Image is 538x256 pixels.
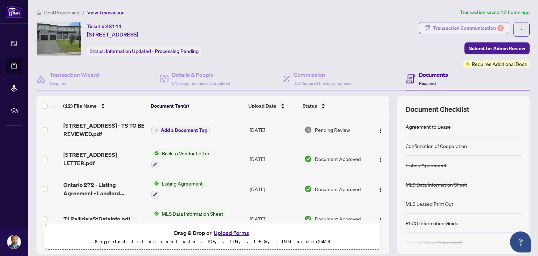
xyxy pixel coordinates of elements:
[378,128,383,134] img: Logo
[315,185,361,193] span: Document Approved
[248,102,276,110] span: Upload Date
[406,142,467,150] div: Confirmation of Cooperation
[378,157,383,163] img: Logo
[419,70,448,79] h4: Documents
[304,126,312,134] img: Document Status
[106,48,199,54] span: Information Updated - Processing Pending
[406,200,453,208] div: MLS Leased Print Out
[460,8,530,16] article: Transaction saved 12 hours ago
[519,27,524,32] span: ellipsis
[87,46,201,56] div: Status:
[106,23,122,29] span: 48144
[294,70,352,79] h4: Commission
[315,155,361,163] span: Document Approved
[87,9,125,16] span: View Transaction
[154,128,158,132] span: plus
[44,9,80,16] span: Deal Processing
[510,231,531,252] button: Open asap
[159,180,206,187] span: Listing Agreement
[375,213,386,224] button: Logo
[151,210,226,229] button: Status IconMLS Data Information Sheet
[60,96,148,116] th: (12) File Name
[406,181,467,188] div: MLS Data Information Sheet
[63,150,146,167] span: [STREET_ADDRESS] LETTER.pdf
[304,155,312,163] img: Document Status
[303,102,317,110] span: Status
[36,10,41,15] span: home
[151,126,211,135] button: Add a Document Tag
[375,124,386,135] button: Logo
[151,180,206,198] button: Status IconListing Agreement
[247,174,301,204] td: [DATE]
[419,81,436,86] span: Required
[247,204,301,234] td: [DATE]
[159,149,212,157] span: Back to Vendor Letter
[433,22,504,34] div: Transaction Communication
[151,149,159,157] img: Status Icon
[7,235,21,249] img: Profile Icon
[406,123,451,130] div: Agreement to Lease
[87,30,138,39] span: [STREET_ADDRESS]
[148,96,246,116] th: Document Tag(s)
[174,228,251,237] span: Drag & Drop or
[406,219,458,227] div: RECO Information Guide
[82,8,84,16] li: /
[172,70,230,79] h4: Details & People
[50,70,99,79] h4: Transaction Wizard
[315,126,350,134] span: Pending Review
[304,185,312,193] img: Document Status
[375,183,386,195] button: Logo
[300,96,367,116] th: Status
[464,42,530,54] button: Submit for Admin Review
[49,237,376,246] p: Supported files include .PDF, .JPG, .JPEG, .PNG under 25 MB
[378,217,383,223] img: Logo
[151,149,212,168] button: Status IconBack to Vendor Letter
[159,210,226,217] span: MLS Data Information Sheet
[472,60,527,68] span: Requires Additional Docs
[63,121,146,138] span: [STREET_ADDRESS] - TS TO BE REVIEWED.pdf
[161,128,207,133] span: Add a Document Tag
[37,22,81,55] img: IMG-X12331553_1.jpg
[247,116,301,144] td: [DATE]
[45,224,380,250] span: Drag & Drop orUpload FormsSupported files include .PDF, .JPG, .JPEG, .PNG under25MB
[378,187,383,193] img: Logo
[6,5,22,18] img: logo
[406,161,447,169] div: Listing Agreement
[304,215,312,223] img: Document Status
[419,22,509,34] button: Transaction Communication2
[375,153,386,164] button: Logo
[294,81,352,86] span: 2/2 Required Fields Completed
[63,102,97,110] span: (12) File Name
[87,22,122,30] div: Ticket #:
[50,81,67,86] span: Required
[151,126,211,134] button: Add a Document Tag
[246,96,300,116] th: Upload Date
[63,215,130,223] span: 71RallidaleStDataInfo.pdf
[247,144,301,174] td: [DATE]
[151,180,159,187] img: Status Icon
[151,210,159,217] img: Status Icon
[172,81,230,86] span: 2/2 Required Fields Completed
[406,105,469,114] span: Document Checklist
[469,43,525,54] span: Submit for Admin Review
[315,215,361,223] span: Document Approved
[212,228,251,237] button: Upload Forms
[497,25,504,31] div: 2
[63,181,146,197] span: Ontario 272 - Listing Agreement - Landlord Designated Representation Agreement Authority to Offer...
